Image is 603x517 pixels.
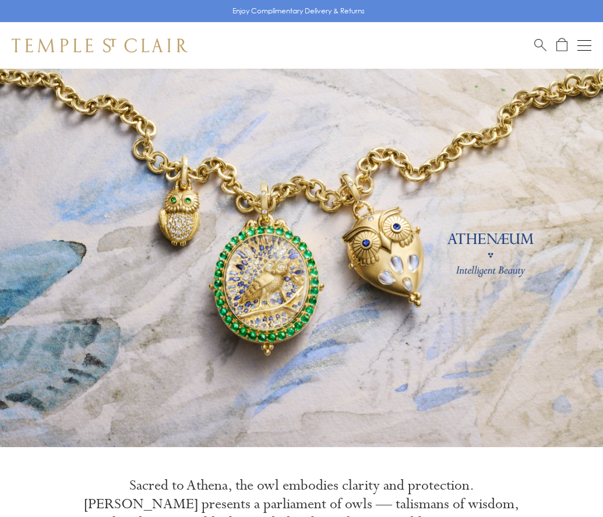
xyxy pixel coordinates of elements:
button: Open navigation [577,38,591,52]
a: Search [534,38,546,52]
p: Enjoy Complimentary Delivery & Returns [232,5,365,17]
img: Temple St. Clair [12,38,188,52]
a: Open Shopping Bag [556,38,567,52]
